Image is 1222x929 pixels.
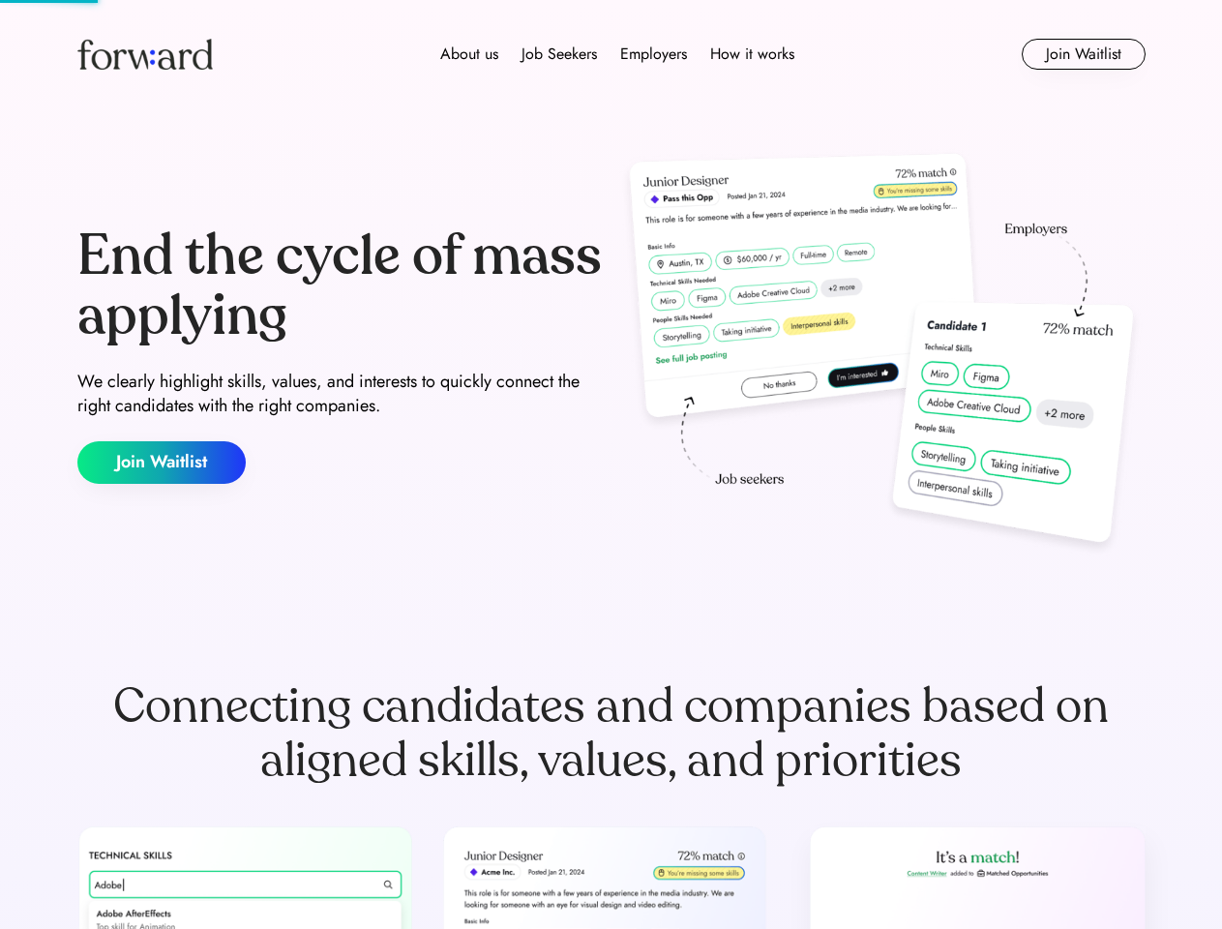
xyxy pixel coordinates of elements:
button: Join Waitlist [77,441,246,484]
div: End the cycle of mass applying [77,226,604,345]
img: hero-image.png [619,147,1146,563]
img: Forward logo [77,39,213,70]
div: How it works [710,43,794,66]
button: Join Waitlist [1022,39,1146,70]
div: Job Seekers [522,43,597,66]
div: Connecting candidates and companies based on aligned skills, values, and priorities [77,679,1146,788]
div: About us [440,43,498,66]
div: We clearly highlight skills, values, and interests to quickly connect the right candidates with t... [77,370,604,418]
div: Employers [620,43,687,66]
